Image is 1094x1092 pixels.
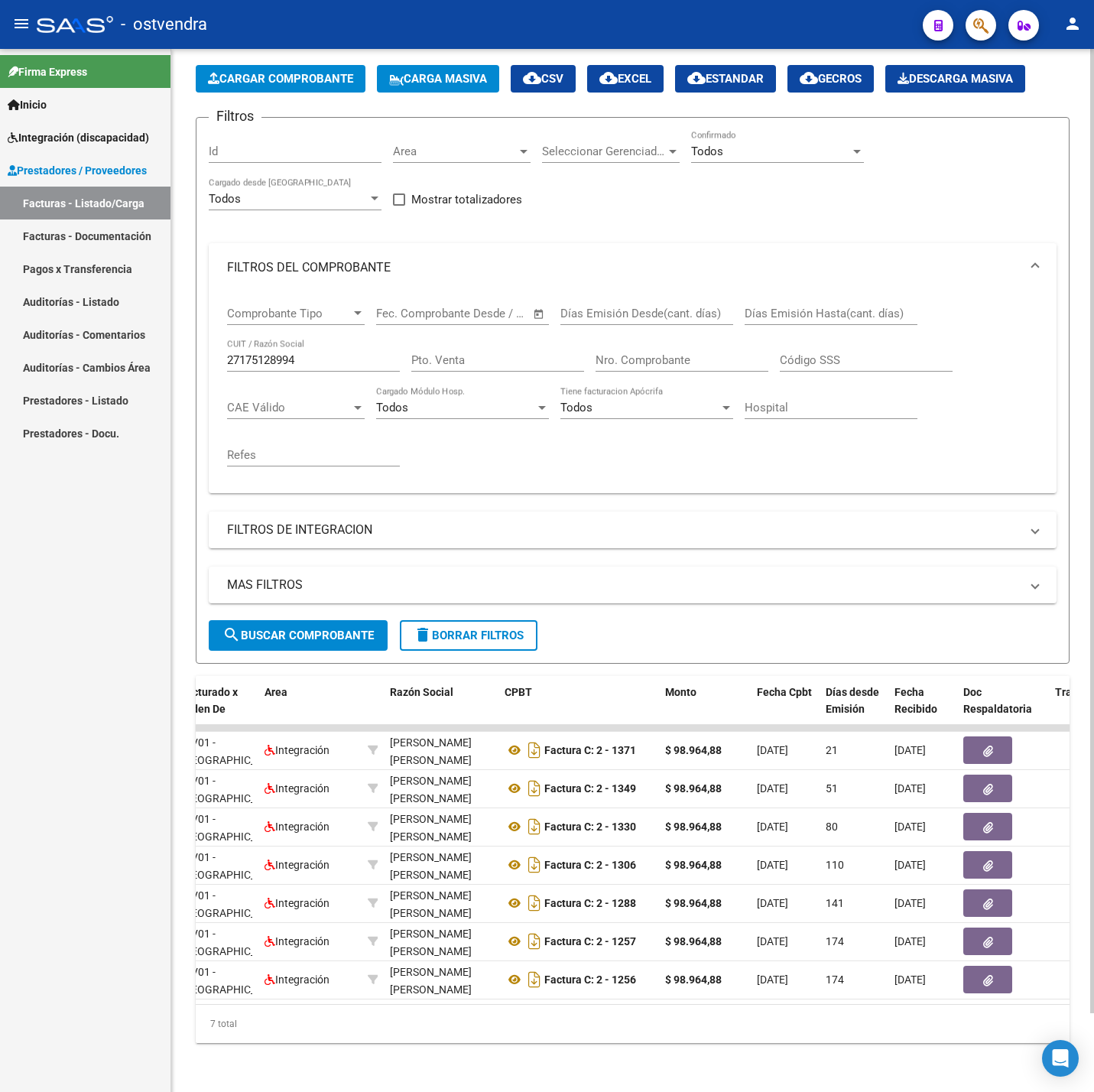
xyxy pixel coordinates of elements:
[390,734,492,766] div: 27175128994
[665,935,722,947] strong: $ 98.964,88
[411,190,522,209] span: Mostrar totalizadores
[957,676,1049,743] datatable-header-cell: Doc Respaldatoria
[665,744,722,756] strong: $ 98.964,88
[826,744,838,756] span: 21
[894,821,926,833] span: [DATE]
[227,577,1020,593] mat-panel-title: MAS FILTROS
[390,964,492,996] div: 27175128994
[757,744,788,756] span: [DATE]
[393,145,517,158] span: Area
[12,15,31,33] mat-icon: menu
[888,676,957,743] datatable-header-cell: Fecha Recibido
[511,65,576,93] button: CSV
[258,676,362,743] datatable-header-cell: Area
[390,849,492,884] div: [PERSON_NAME] [PERSON_NAME]
[800,72,862,86] span: Gecros
[659,676,751,743] datatable-header-cell: Monto
[390,686,453,698] span: Razón Social
[227,307,351,320] span: Comprobante Tipo
[8,162,147,179] span: Prestadores / Proveedores
[209,243,1057,292] mat-expansion-panel-header: FILTROS DEL COMPROBANTE
[885,65,1025,93] button: Descarga Masiva
[452,307,526,320] input: Fecha fin
[826,973,844,986] span: 174
[665,897,722,909] strong: $ 98.964,88
[826,821,838,833] span: 80
[687,72,764,86] span: Estandar
[544,859,636,871] strong: Factura C: 2 - 1306
[544,821,636,833] strong: Factura C: 2 - 1330
[894,935,926,947] span: [DATE]
[524,853,544,877] i: Descargar documento
[524,929,544,954] i: Descargar documento
[1063,15,1082,33] mat-icon: person
[894,686,937,716] span: Fecha Recibido
[390,887,492,919] div: 27175128994
[196,1005,1070,1043] div: 7 total
[894,859,926,871] span: [DATE]
[265,782,329,795] span: Integración
[389,72,487,86] span: Carga Masiva
[542,145,666,158] span: Seleccionar Gerenciador
[544,973,636,986] strong: Factura C: 2 - 1256
[390,772,492,804] div: 27175128994
[757,935,788,947] span: [DATE]
[390,887,492,922] div: [PERSON_NAME] [PERSON_NAME]
[209,106,261,127] h3: Filtros
[414,626,432,644] mat-icon: delete
[121,8,207,41] span: - ostvendra
[894,744,926,756] span: [DATE]
[227,259,1020,276] mat-panel-title: FILTROS DEL COMPROBANTE
[826,859,844,871] span: 110
[587,65,664,93] button: EXCEL
[390,811,492,846] div: [PERSON_NAME] [PERSON_NAME]
[222,626,241,644] mat-icon: search
[209,192,241,206] span: Todos
[599,72,651,86] span: EXCEL
[544,744,636,756] strong: Factura C: 2 - 1371
[691,145,723,158] span: Todos
[524,738,544,762] i: Descargar documento
[800,69,818,87] mat-icon: cloud_download
[209,567,1057,603] mat-expansion-panel-header: MAS FILTROS
[265,859,329,871] span: Integración
[665,821,722,833] strong: $ 98.964,88
[665,782,722,795] strong: $ 98.964,88
[544,782,636,795] strong: Factura C: 2 - 1349
[757,782,788,795] span: [DATE]
[498,676,659,743] datatable-header-cell: CPBT
[400,620,537,651] button: Borrar Filtros
[820,676,888,743] datatable-header-cell: Días desde Emisión
[826,782,838,795] span: 51
[390,734,492,769] div: [PERSON_NAME] [PERSON_NAME]
[209,620,388,651] button: Buscar Comprobante
[885,65,1025,93] app-download-masive: Descarga masiva de comprobantes (adjuntos)
[826,686,879,716] span: Días desde Emisión
[826,897,844,909] span: 141
[523,72,563,86] span: CSV
[1042,1040,1079,1077] div: Open Intercom Messenger
[894,782,926,795] span: [DATE]
[894,973,926,986] span: [DATE]
[523,69,541,87] mat-icon: cloud_download
[390,772,492,808] div: [PERSON_NAME] [PERSON_NAME]
[757,973,788,986] span: [DATE]
[757,859,788,871] span: [DATE]
[531,305,548,323] button: Open calendar
[227,522,1020,538] mat-panel-title: FILTROS DE INTEGRACION
[222,629,374,642] span: Buscar Comprobante
[8,129,149,146] span: Integración (discapacidad)
[894,897,926,909] span: [DATE]
[675,65,776,93] button: Estandar
[963,686,1032,716] span: Doc Respaldatoria
[265,973,329,986] span: Integración
[898,72,1013,86] span: Descarga Masiva
[544,935,636,947] strong: Factura C: 2 - 1257
[209,292,1057,493] div: FILTROS DEL COMPROBANTE
[180,686,238,716] span: Facturado x Orden De
[665,973,722,986] strong: $ 98.964,88
[390,849,492,881] div: 27175128994
[390,811,492,843] div: 27175128994
[757,686,812,698] span: Fecha Cpbt
[265,935,329,947] span: Integración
